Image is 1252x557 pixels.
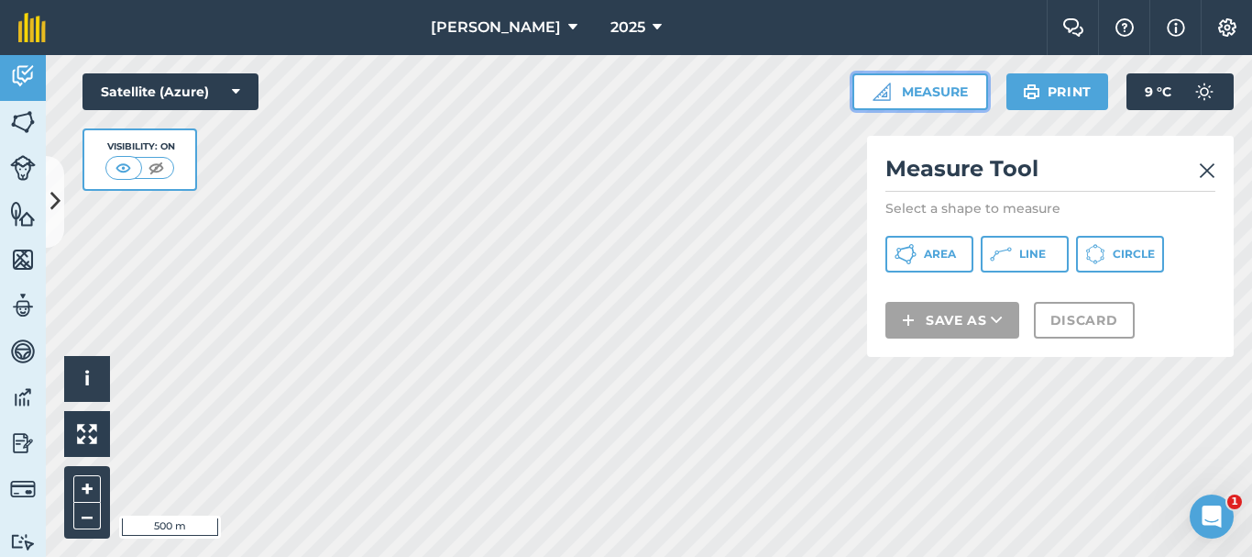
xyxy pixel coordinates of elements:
img: svg+xml;base64,PD94bWwgdmVyc2lvbj0iMS4wIiBlbmNvZGluZz0idXRmLTgiPz4KPCEtLSBHZW5lcmF0b3I6IEFkb2JlIE... [10,62,36,90]
img: svg+xml;base64,PHN2ZyB4bWxucz0iaHR0cDovL3d3dy53My5vcmcvMjAwMC9zdmciIHdpZHRoPSI1MCIgaGVpZ2h0PSI0MC... [145,159,168,177]
button: Line [981,236,1069,273]
img: svg+xml;base64,PHN2ZyB4bWxucz0iaHR0cDovL3d3dy53My5vcmcvMjAwMC9zdmciIHdpZHRoPSIxOSIgaGVpZ2h0PSIyNC... [1023,81,1040,103]
img: svg+xml;base64,PHN2ZyB4bWxucz0iaHR0cDovL3d3dy53My5vcmcvMjAwMC9zdmciIHdpZHRoPSIyMiIgaGVpZ2h0PSIzMC... [1199,160,1215,182]
img: svg+xml;base64,PHN2ZyB4bWxucz0iaHR0cDovL3d3dy53My5vcmcvMjAwMC9zdmciIHdpZHRoPSI1NiIgaGVpZ2h0PSI2MC... [10,200,36,228]
img: Four arrows, one pointing top left, one top right, one bottom right and the last bottom left [77,424,97,444]
button: + [73,475,101,503]
img: svg+xml;base64,PD94bWwgdmVyc2lvbj0iMS4wIiBlbmNvZGluZz0idXRmLTgiPz4KPCEtLSBHZW5lcmF0b3I6IEFkb2JlIE... [10,384,36,411]
div: Visibility: On [105,139,175,154]
img: Ruler icon [873,83,891,101]
button: – [73,503,101,529]
span: Line [1019,247,1046,262]
img: svg+xml;base64,PD94bWwgdmVyc2lvbj0iMS4wIiBlbmNvZGluZz0idXRmLTgiPz4KPCEtLSBHZW5lcmF0b3I6IEFkb2JlIE... [10,533,36,551]
button: Measure [852,73,988,110]
span: i [84,367,90,390]
h2: Measure Tool [885,154,1215,192]
img: svg+xml;base64,PD94bWwgdmVyc2lvbj0iMS4wIiBlbmNvZGluZz0idXRmLTgiPz4KPCEtLSBHZW5lcmF0b3I6IEFkb2JlIE... [10,476,36,502]
span: Circle [1113,247,1155,262]
img: svg+xml;base64,PHN2ZyB4bWxucz0iaHR0cDovL3d3dy53My5vcmcvMjAwMC9zdmciIHdpZHRoPSI1NiIgaGVpZ2h0PSI2MC... [10,108,36,136]
img: fieldmargin Logo [18,13,46,42]
img: Two speech bubbles overlapping with the left bubble in the forefront [1062,18,1084,37]
button: Satellite (Azure) [82,73,258,110]
button: Print [1006,73,1109,110]
span: 1 [1227,495,1242,509]
button: Area [885,236,973,273]
img: svg+xml;base64,PD94bWwgdmVyc2lvbj0iMS4wIiBlbmNvZGluZz0idXRmLTgiPz4KPCEtLSBHZW5lcmF0b3I6IEFkb2JlIE... [10,155,36,181]
span: 9 ° C [1145,73,1171,110]
img: svg+xml;base64,PHN2ZyB4bWxucz0iaHR0cDovL3d3dy53My5vcmcvMjAwMC9zdmciIHdpZHRoPSI1MCIgaGVpZ2h0PSI0MC... [112,159,135,177]
iframe: Intercom live chat [1190,495,1234,539]
button: Save as [885,302,1019,339]
img: A cog icon [1216,18,1238,37]
span: [PERSON_NAME] [431,17,561,39]
img: svg+xml;base64,PD94bWwgdmVyc2lvbj0iMS4wIiBlbmNvZGluZz0idXRmLTgiPz4KPCEtLSBHZW5lcmF0b3I6IEFkb2JlIE... [10,429,36,457]
button: 9 °C [1126,73,1234,110]
img: svg+xml;base64,PHN2ZyB4bWxucz0iaHR0cDovL3d3dy53My5vcmcvMjAwMC9zdmciIHdpZHRoPSI1NiIgaGVpZ2h0PSI2MC... [10,246,36,273]
img: A question mark icon [1114,18,1136,37]
img: svg+xml;base64,PHN2ZyB4bWxucz0iaHR0cDovL3d3dy53My5vcmcvMjAwMC9zdmciIHdpZHRoPSIxNyIgaGVpZ2h0PSIxNy... [1167,17,1185,39]
button: Circle [1076,236,1164,273]
span: Area [924,247,956,262]
img: svg+xml;base64,PD94bWwgdmVyc2lvbj0iMS4wIiBlbmNvZGluZz0idXRmLTgiPz4KPCEtLSBHZW5lcmF0b3I6IEFkb2JlIE... [10,338,36,365]
p: Select a shape to measure [885,199,1215,217]
button: i [64,356,110,402]
img: svg+xml;base64,PD94bWwgdmVyc2lvbj0iMS4wIiBlbmNvZGluZz0idXRmLTgiPz4KPCEtLSBHZW5lcmF0b3I6IEFkb2JlIE... [10,292,36,319]
img: svg+xml;base64,PD94bWwgdmVyc2lvbj0iMS4wIiBlbmNvZGluZz0idXRmLTgiPz4KPCEtLSBHZW5lcmF0b3I6IEFkb2JlIE... [1186,73,1223,110]
img: svg+xml;base64,PHN2ZyB4bWxucz0iaHR0cDovL3d3dy53My5vcmcvMjAwMC9zdmciIHdpZHRoPSIxNCIgaGVpZ2h0PSIyNC... [902,309,915,331]
button: Discard [1034,302,1135,339]
span: 2025 [610,17,645,39]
